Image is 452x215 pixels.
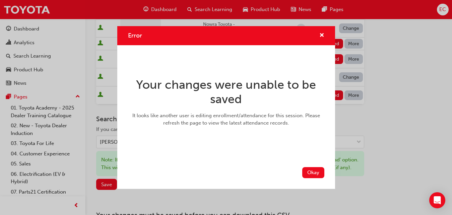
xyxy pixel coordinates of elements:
[302,167,324,178] button: Okay
[319,33,324,39] span: cross-icon
[131,77,322,106] h1: Your changes were unable to be saved
[131,112,322,127] div: It looks like another user is editing enrollment/attendance for this session. Please refresh the ...
[128,32,142,39] span: Error
[117,26,335,189] div: Error
[319,31,324,40] button: cross-icon
[429,192,445,208] div: Open Intercom Messenger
